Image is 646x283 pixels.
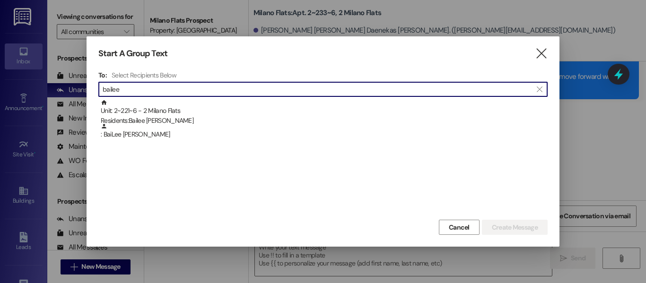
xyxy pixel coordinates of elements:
div: : BaiLee [PERSON_NAME] [98,123,548,146]
i:  [535,49,548,59]
h4: Select Recipients Below [112,71,176,79]
div: Residents: Bailee [PERSON_NAME] [101,116,548,126]
div: Unit: 2~221~6 - 2 Milano FlatsResidents:Bailee [PERSON_NAME] [98,99,548,123]
button: Clear text [532,82,547,96]
div: Unit: 2~221~6 - 2 Milano Flats [101,99,548,126]
span: Create Message [492,223,538,232]
h3: To: [98,71,107,79]
input: Search for any contact or apartment [103,83,532,96]
i:  [537,86,542,93]
div: : BaiLee [PERSON_NAME] [101,123,548,139]
h3: Start A Group Text [98,48,167,59]
span: Cancel [449,223,470,232]
button: Create Message [482,220,548,235]
button: Cancel [439,220,480,235]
